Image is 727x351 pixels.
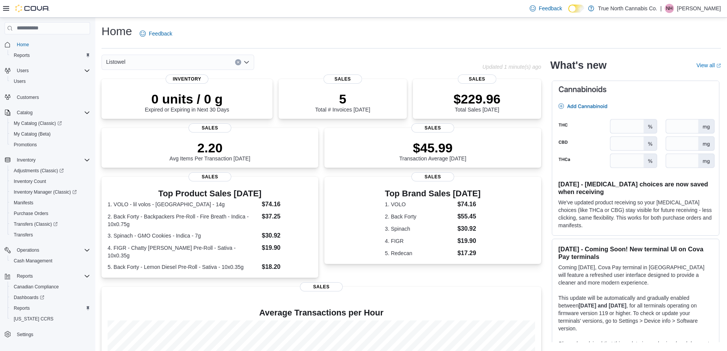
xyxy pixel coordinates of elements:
a: Adjustments (Classic) [11,166,67,175]
span: Sales [411,123,454,133]
dd: $37.25 [262,212,312,221]
span: [US_STATE] CCRS [14,316,53,322]
p: 2.20 [169,140,250,155]
button: Cash Management [8,256,93,266]
button: Catalog [14,108,35,117]
span: Adjustments (Classic) [14,168,64,174]
span: Promotions [14,142,37,148]
p: This update will be automatically and gradually enabled between , for all terminals operating on ... [558,294,713,332]
a: Manifests [11,198,36,207]
dd: $74.16 [458,200,481,209]
span: Users [14,78,26,84]
span: Sales [324,74,362,84]
span: Settings [14,330,90,339]
dt: 3. Spinach - GMO Cookies - Indica - 7g [108,232,259,239]
a: Dashboards [11,293,47,302]
a: [US_STATE] CCRS [11,314,56,324]
h3: [DATE] - Coming Soon! New terminal UI on Cova Pay terminals [558,245,713,260]
dt: 3. Spinach [385,225,455,233]
a: Settings [14,330,36,339]
dd: $19.90 [262,243,312,252]
button: Manifests [8,197,93,208]
span: Users [11,77,90,86]
span: Settings [17,332,33,338]
a: Customers [14,93,42,102]
div: Expired or Expiring in Next 30 Days [145,91,229,113]
span: Promotions [11,140,90,149]
dt: 4. FIGR [385,237,455,245]
a: Users [11,77,29,86]
a: Inventory Count [11,177,49,186]
a: Reports [11,51,33,60]
span: Manifests [14,200,33,206]
input: Dark Mode [568,5,584,13]
span: Purchase Orders [14,210,48,217]
span: My Catalog (Classic) [14,120,62,126]
dd: $19.90 [458,236,481,246]
h3: Top Product Sales [DATE] [108,189,312,198]
a: View allExternal link [696,62,721,68]
div: Transaction Average [DATE] [399,140,466,162]
span: Inventory Manager (Classic) [11,188,90,197]
span: Transfers (Classic) [11,220,90,229]
dd: $17.29 [458,249,481,258]
dt: 4. FIGR - Chatty [PERSON_NAME] Pre-Roll - Sativa - 10x0.35g [108,244,259,259]
button: Reports [2,271,93,281]
strong: [DATE] and [DATE] [579,302,626,309]
button: Open list of options [243,59,250,65]
button: Promotions [8,139,93,150]
p: True North Cannabis Co. [598,4,657,13]
span: Feedback [149,30,172,37]
button: Users [8,76,93,87]
span: Inventory Count [11,177,90,186]
button: Operations [14,246,42,255]
span: My Catalog (Beta) [11,129,90,139]
dt: 5. Redecan [385,249,455,257]
span: Transfers (Classic) [14,221,58,227]
p: | [660,4,662,13]
dd: $55.45 [458,212,481,221]
button: Inventory [14,155,39,165]
p: 0 units / 0 g [145,91,229,107]
h3: [DATE] - [MEDICAL_DATA] choices are now saved when receiving [558,180,713,196]
a: Reports [11,304,33,313]
a: Transfers (Classic) [8,219,93,230]
div: Total # Invoices [DATE] [315,91,370,113]
span: Cash Management [14,258,52,264]
span: Cash Management [11,256,90,265]
span: Home [17,42,29,48]
span: Sales [458,74,496,84]
button: Inventory [2,155,93,165]
h2: What's new [550,59,606,71]
span: Purchase Orders [11,209,90,218]
span: Sales [189,123,231,133]
a: Dashboards [8,292,93,303]
span: Inventory [17,157,35,163]
button: Transfers [8,230,93,240]
span: Catalog [17,110,32,116]
dt: 1. VOLO - lil volos - [GEOGRAPHIC_DATA] - 14g [108,201,259,208]
a: Inventory Manager (Classic) [11,188,80,197]
span: Inventory Manager (Classic) [14,189,77,195]
span: Transfers [11,230,90,239]
a: My Catalog (Classic) [11,119,65,128]
div: Avg Items Per Transaction [DATE] [169,140,250,162]
div: Total Sales [DATE] [454,91,501,113]
span: Customers [14,92,90,102]
p: We've updated product receiving so your [MEDICAL_DATA] choices (like THCa or CBG) stay visible fo... [558,199,713,229]
img: Cova [15,5,50,12]
a: Cash Management [11,256,55,265]
span: Operations [17,247,39,253]
button: Reports [8,50,93,61]
span: Transfers [14,232,33,238]
a: Adjustments (Classic) [8,165,93,176]
a: Canadian Compliance [11,282,62,291]
a: Feedback [137,26,175,41]
span: Feedback [539,5,562,12]
dt: 1. VOLO [385,201,455,208]
span: Inventory Count [14,178,46,184]
dd: $30.92 [262,231,312,240]
span: Reports [11,51,90,60]
span: My Catalog (Beta) [14,131,51,137]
